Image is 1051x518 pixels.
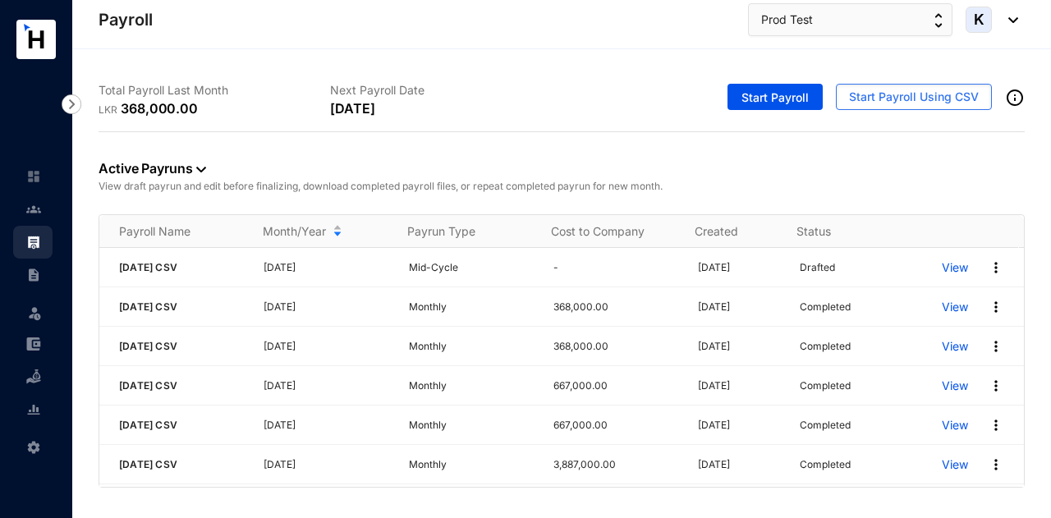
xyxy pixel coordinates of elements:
li: Payroll [13,226,53,259]
p: Monthly [409,417,534,433]
img: payroll.289672236c54bbec4828.svg [26,235,41,250]
p: Completed [800,378,851,394]
a: View [942,259,968,276]
p: - [553,259,678,276]
p: Monthly [409,378,534,394]
p: Completed [800,338,851,355]
li: Contacts [13,193,53,226]
span: Start Payroll [741,89,809,106]
img: more.27664ee4a8faa814348e188645a3c1fc.svg [988,299,1004,315]
p: Total Payroll Last Month [99,82,330,99]
a: View [942,417,968,433]
p: [DATE] [698,259,780,276]
p: 368,000.00 [553,299,678,315]
p: [DATE] [698,338,780,355]
p: [DATE] [264,338,388,355]
span: Start Payroll Using CSV [849,89,979,105]
p: View draft payrun and edit before finalizing, download completed payroll files, or repeat complet... [99,178,1025,195]
p: Monthly [409,338,534,355]
p: [DATE] [264,299,388,315]
img: loan-unselected.d74d20a04637f2d15ab5.svg [26,369,41,384]
th: Payrun Type [388,215,531,248]
p: [DATE] [330,99,374,118]
img: home-unselected.a29eae3204392db15eaf.svg [26,169,41,184]
span: K [974,12,984,27]
p: LKR [99,102,121,118]
a: View [942,299,968,315]
p: [DATE] [698,456,780,473]
img: contract-unselected.99e2b2107c0a7dd48938.svg [26,268,41,282]
img: info-outined.c2a0bb1115a2853c7f4cb4062ec879bc.svg [1005,88,1025,108]
span: [DATE] CSV [119,261,177,273]
th: Cost to Company [531,215,675,248]
img: nav-icon-right.af6afadce00d159da59955279c43614e.svg [62,94,81,114]
img: more.27664ee4a8faa814348e188645a3c1fc.svg [988,259,1004,276]
img: dropdown-black.8e83cc76930a90b1a4fdb6d089b7bf3a.svg [1000,17,1018,23]
p: Monthly [409,456,534,473]
span: Prod Test [761,11,813,29]
button: Start Payroll Using CSV [836,84,992,110]
p: Completed [800,299,851,315]
li: Expenses [13,328,53,360]
p: Completed [800,417,851,433]
img: people-unselected.118708e94b43a90eceab.svg [26,202,41,217]
p: [DATE] [698,299,780,315]
p: 667,000.00 [553,378,678,394]
img: expense-unselected.2edcf0507c847f3e9e96.svg [26,337,41,351]
th: Status [777,215,917,248]
img: more.27664ee4a8faa814348e188645a3c1fc.svg [988,456,1004,473]
li: Loan [13,360,53,393]
p: 368,000.00 [121,99,198,118]
button: Start Payroll [727,84,823,110]
img: more.27664ee4a8faa814348e188645a3c1fc.svg [988,338,1004,355]
p: 368,000.00 [553,338,678,355]
a: View [942,456,968,473]
span: [DATE] CSV [119,419,177,431]
li: Contracts [13,259,53,291]
img: up-down-arrow.74152d26bf9780fbf563ca9c90304185.svg [934,13,943,28]
th: Payroll Name [99,215,243,248]
span: [DATE] CSV [119,340,177,352]
img: leave-unselected.2934df6273408c3f84d9.svg [26,305,43,321]
p: Payroll [99,8,153,31]
li: Reports [13,393,53,426]
img: settings-unselected.1febfda315e6e19643a1.svg [26,440,41,455]
p: Monthly [409,299,534,315]
p: [DATE] [698,378,780,394]
img: more.27664ee4a8faa814348e188645a3c1fc.svg [988,417,1004,433]
img: dropdown-black.8e83cc76930a90b1a4fdb6d089b7bf3a.svg [196,167,206,172]
p: 3,887,000.00 [553,456,678,473]
a: Active Payruns [99,160,206,176]
th: Created [675,215,777,248]
p: 667,000.00 [553,417,678,433]
p: [DATE] [698,417,780,433]
p: Mid-Cycle [409,259,534,276]
img: report-unselected.e6a6b4230fc7da01f883.svg [26,402,41,417]
a: View [942,338,968,355]
img: more.27664ee4a8faa814348e188645a3c1fc.svg [988,378,1004,394]
p: Next Payroll Date [330,82,562,99]
span: Month/Year [263,223,326,240]
span: [DATE] CSV [119,300,177,313]
p: [DATE] [264,378,388,394]
li: Home [13,160,53,193]
p: [DATE] [264,259,388,276]
span: [DATE] CSV [119,458,177,470]
span: [DATE] CSV [119,379,177,392]
a: View [942,378,968,394]
p: Drafted [800,259,835,276]
p: Completed [800,456,851,473]
button: Prod Test [748,3,952,36]
p: [DATE] [264,456,388,473]
p: [DATE] [264,417,388,433]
